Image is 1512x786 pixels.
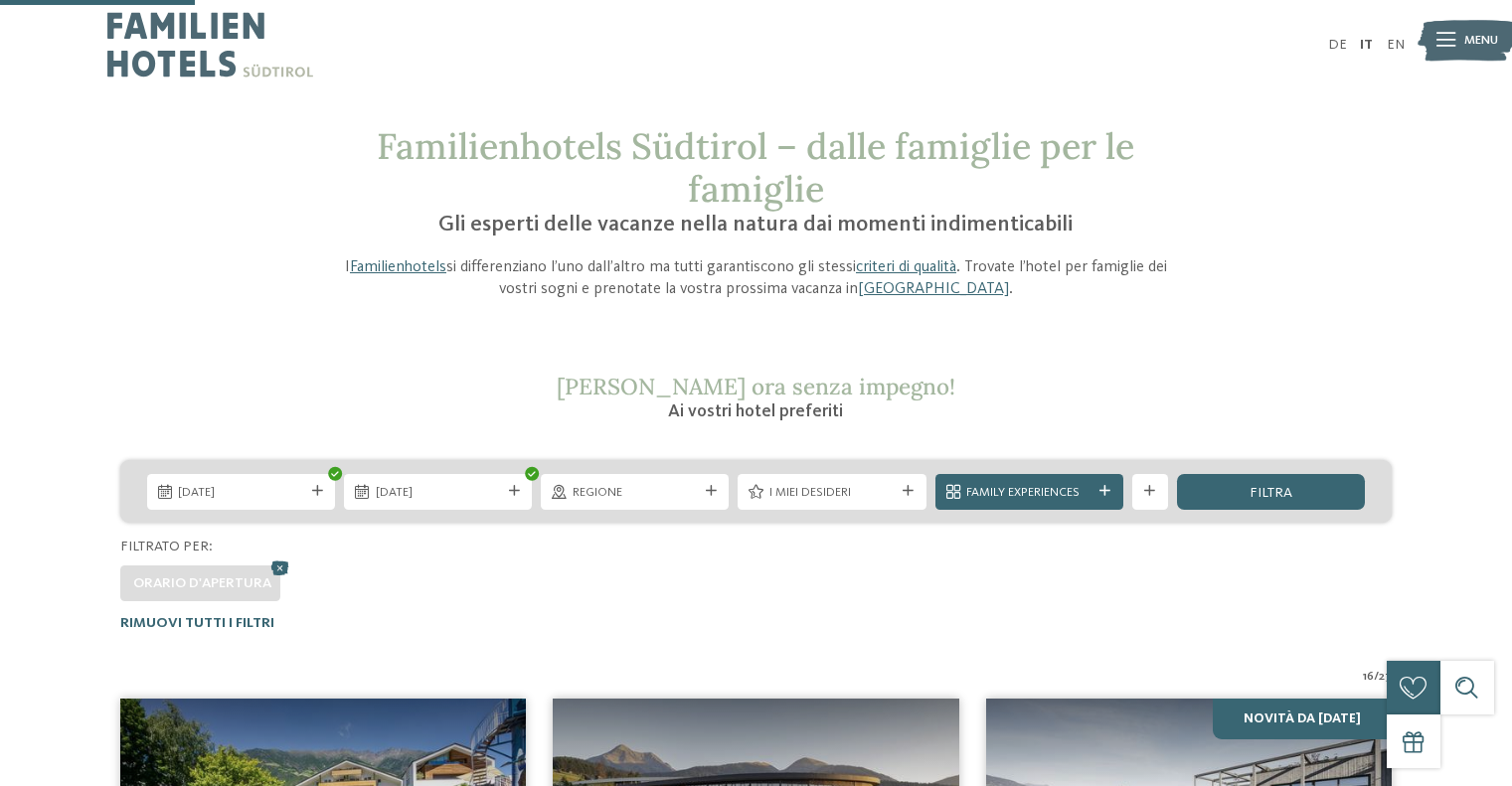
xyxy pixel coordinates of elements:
[1328,38,1347,52] a: DE
[966,484,1092,502] span: Family Experiences
[178,484,303,502] span: [DATE]
[1379,668,1392,686] span: 27
[557,372,955,400] span: [PERSON_NAME] ora senza impegno!
[1360,38,1373,52] a: IT
[769,484,895,502] span: I miei desideri
[858,281,1009,297] a: [GEOGRAPHIC_DATA]
[573,484,698,502] span: Regione
[1250,486,1292,500] span: filtra
[1387,38,1405,52] a: EN
[1363,668,1374,686] span: 16
[438,214,1073,236] span: Gli esperti delle vacanze nella natura dai momenti indimenticabili
[377,123,1134,212] span: Familienhotels Südtirol – dalle famiglie per le famiglie
[120,616,274,630] span: Rimuovi tutti i filtri
[133,576,271,590] span: Orario d'apertura
[350,259,446,275] a: Familienhotels
[120,540,213,553] span: Filtrato per:
[1464,32,1498,50] span: Menu
[331,256,1182,301] p: I si differenziano l’uno dall’altro ma tutti garantiscono gli stessi . Trovate l’hotel per famigl...
[1374,668,1379,686] span: /
[376,484,501,502] span: [DATE]
[856,259,956,275] a: criteri di qualità
[668,402,843,420] span: Ai vostri hotel preferiti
